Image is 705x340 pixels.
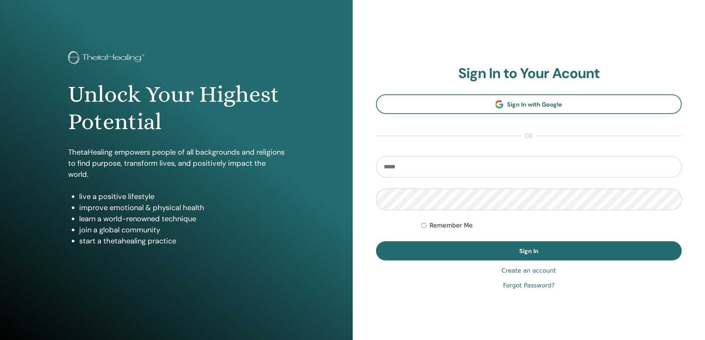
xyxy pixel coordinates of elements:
li: join a global community [79,224,285,235]
a: Sign In with Google [376,94,682,114]
li: learn a world-renowned technique [79,213,285,224]
a: Create an account [501,266,556,275]
span: or [521,132,537,141]
p: ThetaHealing empowers people of all backgrounds and religions to find purpose, transform lives, a... [68,147,285,180]
li: start a thetahealing practice [79,235,285,246]
h1: Unlock Your Highest Potential [68,81,285,136]
div: Keep me authenticated indefinitely or until I manually logout [422,221,682,230]
li: improve emotional & physical health [79,202,285,213]
label: Remember Me [429,221,473,230]
span: Sign In with Google [507,101,562,108]
h2: Sign In to Your Acount [376,65,682,82]
span: Sign In [519,247,538,255]
button: Sign In [376,241,682,260]
li: live a positive lifestyle [79,191,285,202]
a: Forgot Password? [503,281,554,290]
